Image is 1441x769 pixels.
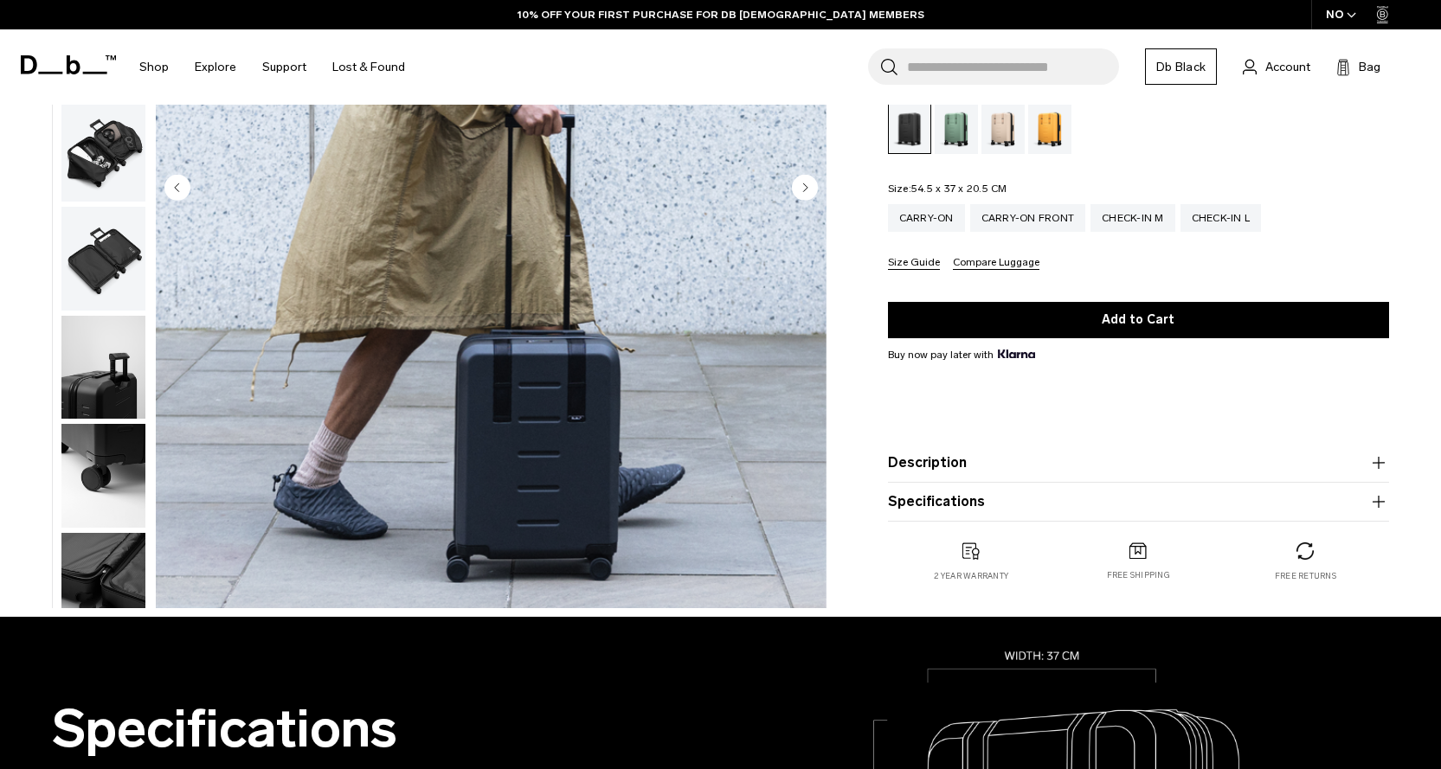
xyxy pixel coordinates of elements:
a: Check-in L [1180,204,1262,232]
button: Size Guide [888,257,940,270]
img: Ramverk Carry-on Black Out [61,98,145,202]
a: Parhelion Orange [1028,100,1071,154]
a: Explore [195,36,236,98]
a: Fogbow Beige [981,100,1025,154]
button: Ramverk Carry-on Black Out [61,532,146,638]
a: Check-in M [1090,204,1175,232]
span: 54.5 x 37 x 20.5 CM [911,183,1007,195]
button: Ramverk Carry-on Black Out [61,315,146,420]
a: 10% OFF YOUR FIRST PURCHASE FOR DB [DEMOGRAPHIC_DATA] MEMBERS [518,7,924,22]
a: Carry-on Front [970,204,1086,232]
nav: Main Navigation [126,29,418,105]
a: Support [262,36,306,98]
img: Ramverk Carry-on Black Out [61,316,145,420]
a: Lost & Found [332,36,405,98]
button: Previous slide [164,175,190,204]
span: Bag [1359,58,1380,76]
img: {"height" => 20, "alt" => "Klarna"} [998,349,1035,358]
img: Ramverk Carry-on Black Out [61,424,145,528]
legend: Size: [888,183,1007,194]
a: Account [1243,56,1310,77]
p: 2 year warranty [934,570,1008,582]
button: Ramverk Carry-on Black Out [61,423,146,529]
span: Buy now pay later with [888,347,1035,362]
a: Black Out [888,100,931,154]
button: Compare Luggage [953,257,1039,270]
p: Free shipping [1107,570,1170,582]
button: Bag [1336,56,1380,77]
h2: Specifications [52,700,617,758]
button: Ramverk Carry-on Black Out [61,206,146,311]
button: Specifications [888,491,1389,512]
a: Db Black [1145,48,1217,85]
button: Ramverk Carry-on Black Out [61,97,146,202]
img: Ramverk Carry-on Black Out [61,207,145,311]
button: Add to Cart [888,302,1389,338]
p: Free returns [1275,570,1336,582]
button: Description [888,452,1389,473]
a: Shop [139,36,169,98]
a: Green Ray [935,100,978,154]
img: Ramverk Carry-on Black Out [61,533,145,637]
button: Next slide [792,175,818,204]
a: Carry-on [888,204,965,232]
span: Account [1265,58,1310,76]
